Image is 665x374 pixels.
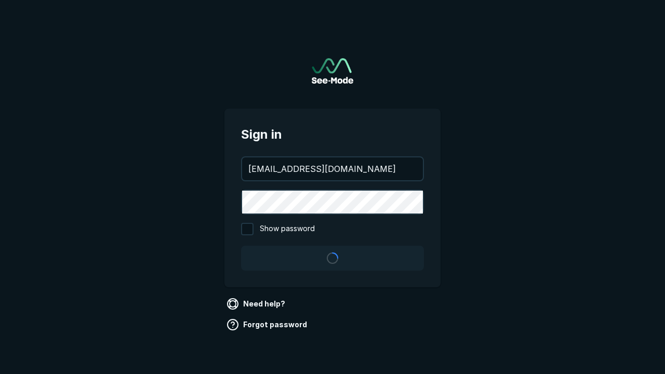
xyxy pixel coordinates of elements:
a: Go to sign in [312,58,353,84]
a: Need help? [224,296,289,312]
a: Forgot password [224,316,311,333]
span: Show password [260,223,315,235]
img: See-Mode Logo [312,58,353,84]
span: Sign in [241,125,424,144]
input: your@email.com [242,157,423,180]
